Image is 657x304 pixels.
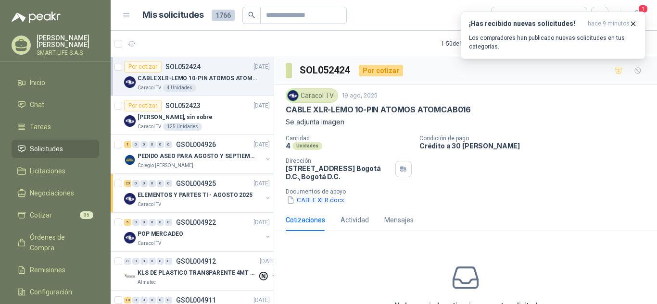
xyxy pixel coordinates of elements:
p: Los compradores han publicado nuevas solicitudes en tus categorías. [469,34,637,51]
a: Solicitudes [12,140,99,158]
img: Company Logo [124,115,136,127]
a: Por cotizarSOL052424[DATE] Company LogoCABLE XLR-LEMO 10-PIN ATOMOS ATOMCAB016Caracol TV4 Unidades [111,57,274,96]
p: GSOL004922 [176,219,216,226]
p: Se adjunta imagen [286,117,645,127]
p: Caracol TV [138,123,161,131]
p: Dirección [286,158,392,164]
div: 0 [165,180,172,187]
div: 0 [157,219,164,226]
span: search [248,12,255,18]
div: Unidades [292,142,322,150]
button: 1 [628,7,645,24]
p: GSOL004926 [176,141,216,148]
div: 0 [140,297,148,304]
div: 0 [132,219,139,226]
button: ¡Has recibido nuevas solicitudes!hace 9 minutos Los compradores han publicado nuevas solicitudes ... [461,12,645,59]
div: Caracol TV [286,88,338,103]
span: Órdenes de Compra [30,232,90,253]
div: 0 [165,141,172,148]
p: ELEMENTOS Y PARTES TI - AGOSTO 2025 [138,191,253,200]
div: 0 [140,141,148,148]
h3: ¡Has recibido nuevas solicitudes! [469,20,584,28]
div: 1 - 50 de 1817 [441,36,504,51]
div: 0 [132,258,139,265]
span: 35 [80,211,93,219]
span: 1766 [212,10,235,21]
p: GSOL004911 [176,297,216,304]
p: Crédito a 30 [PERSON_NAME] [419,142,653,150]
p: SMART LIFE S.A.S [37,50,99,56]
div: 0 [149,297,156,304]
p: GSOL004925 [176,180,216,187]
a: Configuración [12,283,99,301]
p: 4 [286,142,291,150]
div: Por cotizar [359,65,403,76]
div: 0 [124,258,131,265]
p: [PERSON_NAME], sin sobre [138,113,213,122]
img: Company Logo [124,193,136,205]
p: 19 ago, 2025 [342,91,378,100]
p: Documentos de apoyo [286,188,653,195]
p: CABLE XLR-LEMO 10-PIN ATOMOS ATOMCAB016 [286,105,471,115]
div: 10 [124,297,131,304]
div: 0 [165,258,172,265]
h1: Mis solicitudes [142,8,204,22]
div: Por cotizar [124,61,162,73]
a: 0 0 0 0 0 0 GSOL004912[DATE] Company LogoKLS DE PLASTICO TRANSPARENTE 4MT CAL 4 Y CINTA TRAAlmatec [124,255,278,286]
span: Solicitudes [30,144,63,154]
div: 0 [140,258,148,265]
div: 0 [157,258,164,265]
p: Caracol TV [138,84,161,92]
p: Condición de pago [419,135,653,142]
a: Negociaciones [12,184,99,202]
p: Colegio [PERSON_NAME] [138,162,193,170]
div: 0 [157,180,164,187]
a: 23 0 0 0 0 0 GSOL004925[DATE] Company LogoELEMENTOS Y PARTES TI - AGOSTO 2025Caracol TV [124,178,272,208]
p: SOL052424 [165,63,201,70]
p: Cantidad [286,135,412,142]
div: 125 Unidades [163,123,202,131]
span: Licitaciones [30,166,65,176]
span: Configuración [30,287,72,297]
a: Tareas [12,118,99,136]
p: POP MERCADEO [138,230,183,239]
div: 0 [149,258,156,265]
img: Company Logo [124,76,136,88]
a: 5 0 0 0 0 0 GSOL004922[DATE] Company LogoPOP MERCADEOCaracol TV [124,217,272,247]
p: Almatec [138,279,156,286]
div: 0 [165,297,172,304]
img: Company Logo [124,232,136,243]
a: Inicio [12,73,99,92]
p: [DATE] [253,62,270,72]
p: CABLE XLR-LEMO 10-PIN ATOMOS ATOMCAB016 [138,74,257,83]
img: Company Logo [288,90,298,101]
p: [DATE] [253,179,270,188]
img: Company Logo [124,271,136,282]
p: Caracol TV [138,240,161,247]
div: 0 [149,141,156,148]
span: Tareas [30,122,51,132]
div: Cotizaciones [286,215,325,225]
p: KLS DE PLASTICO TRANSPARENTE 4MT CAL 4 Y CINTA TRA [138,268,257,278]
div: 0 [157,141,164,148]
p: SOL052423 [165,102,201,109]
p: PEDIDO ASEO PARA AGOSTO Y SEPTIEMBRE [138,152,257,161]
a: Licitaciones [12,162,99,180]
span: 1 [638,4,648,13]
span: Negociaciones [30,188,74,198]
div: Actividad [341,215,369,225]
div: 23 [124,180,131,187]
div: 1 [124,141,131,148]
span: Chat [30,99,44,110]
div: 0 [149,219,156,226]
span: Remisiones [30,265,65,275]
p: [DATE] [253,101,270,110]
span: hace 9 minutos [588,20,630,28]
div: 0 [149,180,156,187]
a: 1 0 0 0 0 0 GSOL004926[DATE] Company LogoPEDIDO ASEO PARA AGOSTO Y SEPTIEMBREColegio [PERSON_NAME] [124,139,272,170]
span: Cotizar [30,210,52,220]
p: Caracol TV [138,201,161,208]
div: 0 [132,141,139,148]
div: 0 [165,219,172,226]
button: CABLE XLR.docx [286,195,345,205]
